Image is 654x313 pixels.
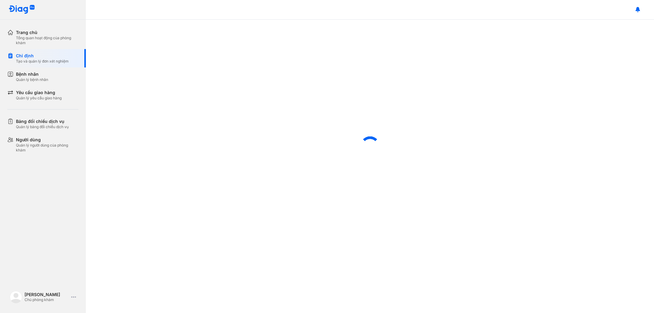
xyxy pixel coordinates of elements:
div: Bảng đối chiếu dịch vụ [16,118,69,124]
div: Trang chủ [16,29,78,36]
div: Quản lý yêu cầu giao hàng [16,96,62,101]
img: logo [9,5,35,14]
div: Tạo và quản lý đơn xét nghiệm [16,59,69,64]
div: Yêu cầu giao hàng [16,90,62,96]
div: Bệnh nhân [16,71,48,77]
div: [PERSON_NAME] [25,292,69,297]
div: Quản lý bảng đối chiếu dịch vụ [16,124,69,129]
div: Chỉ định [16,53,69,59]
div: Người dùng [16,137,78,143]
div: Tổng quan hoạt động của phòng khám [16,36,78,45]
div: Quản lý bệnh nhân [16,77,48,82]
div: Chủ phòng khám [25,297,69,302]
div: Quản lý người dùng của phòng khám [16,143,78,153]
img: logo [10,291,22,303]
